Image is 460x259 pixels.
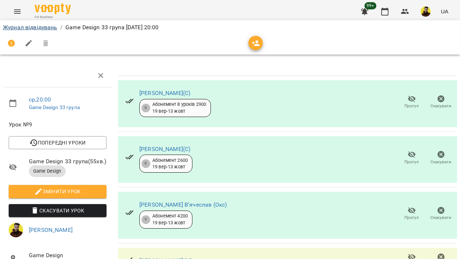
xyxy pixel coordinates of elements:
button: Змінити урок [9,185,107,198]
button: Прогул [397,92,426,112]
button: Прогул [397,204,426,224]
a: [PERSON_NAME](С) [139,146,190,152]
span: 99+ [365,2,377,9]
button: Скасувати [426,92,456,112]
div: Абонемент 2600 19 вер - 13 жовт [152,157,188,170]
button: Прогул [397,148,426,168]
span: Урок №9 [9,120,107,129]
img: Voopty Logo [35,4,71,14]
nav: breadcrumb [3,23,457,32]
span: Game Design [29,168,66,174]
span: Змінити урок [14,187,101,196]
button: UA [438,5,451,18]
p: Game Design 33 група [DATE] 20:00 [65,23,159,32]
span: Game Design 33 група ( 55 хв. ) [29,157,107,166]
div: 9 [142,215,150,224]
span: Скасувати Урок [14,206,101,215]
span: Прогул [405,215,419,221]
button: Попередні уроки [9,136,107,149]
a: [PERSON_NAME](С) [139,90,190,96]
span: Скасувати [431,159,452,165]
li: / [60,23,62,32]
a: [PERSON_NAME] [29,226,73,233]
button: Скасувати Урок [9,204,107,217]
img: 7fb6181a741ed67b077bc5343d522ced.jpg [421,7,431,17]
img: 7fb6181a741ed67b077bc5343d522ced.jpg [9,223,23,237]
span: Прогул [405,159,419,165]
a: ср , 20:00 [29,96,51,103]
div: Абонемент 8 уроків 2900 19 вер - 13 жовт [152,101,206,115]
div: Абонемент 4200 19 вер - 13 жовт [152,213,188,226]
span: Скасувати [431,215,452,221]
div: 8 [142,104,150,112]
a: [PERSON_NAME] В'ячеслав (Окс) [139,201,227,208]
span: Скасувати [431,103,452,109]
button: Menu [9,3,26,20]
span: UA [441,8,448,15]
button: Скасувати [426,148,456,168]
div: 8 [142,159,150,168]
a: Журнал відвідувань [3,24,57,31]
span: Прогул [405,103,419,109]
a: Game Design 33 група [29,104,80,110]
span: For Business [35,15,71,20]
button: Скасувати [426,204,456,224]
span: Попередні уроки [14,138,101,147]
